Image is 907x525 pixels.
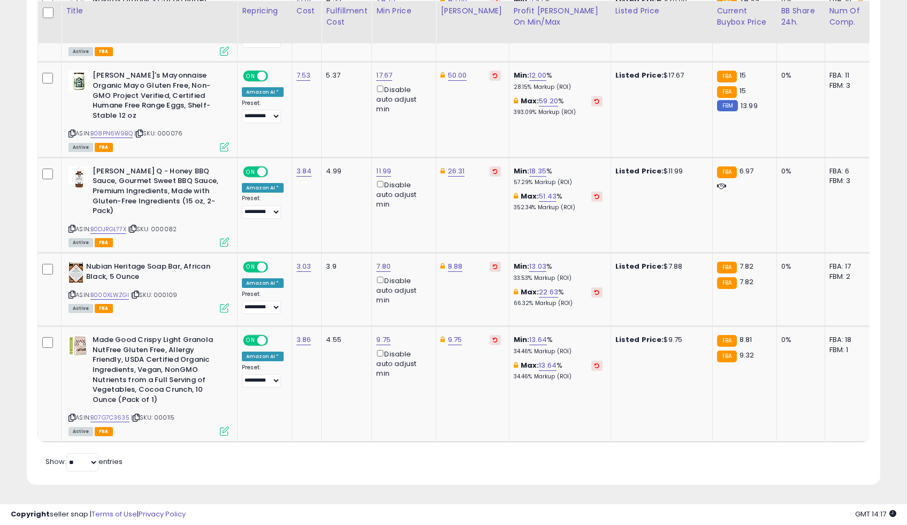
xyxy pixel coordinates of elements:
div: BB Share 24h. [781,5,820,28]
span: OFF [266,336,284,345]
p: 393.09% Markup (ROI) [514,109,603,116]
b: Listed Price: [615,261,664,271]
span: 6.97 [740,166,754,176]
small: FBA [717,277,737,289]
b: Max: [521,360,539,370]
div: 3.9 [326,262,363,271]
p: 352.34% Markup (ROI) [514,204,603,211]
i: This overrides the store level max markup for this listing [514,288,518,295]
div: Num of Comp. [829,5,868,28]
div: Current Buybox Price [717,5,772,28]
div: Amazon AI * [242,278,284,288]
p: 57.29% Markup (ROI) [514,179,603,186]
p: 34.46% Markup (ROI) [514,348,603,355]
span: 13.99 [741,101,758,111]
a: 13.64 [539,360,557,371]
b: Listed Price: [615,334,664,345]
div: % [514,96,603,116]
div: Preset: [242,364,284,388]
div: FBM: 1 [829,345,865,355]
a: B000XLWZGI [90,291,129,300]
span: 15 [740,86,746,96]
div: Disable auto adjust min [376,275,428,306]
a: 3.84 [296,166,312,177]
b: [PERSON_NAME] Q - Honey BBQ Sauce, Gourmet Sweet BBQ Sauce, Premium Ingredients, Made with Gluten... [93,166,223,219]
div: 0% [781,71,817,80]
div: % [514,262,603,281]
span: All listings currently available for purchase on Amazon [68,143,93,152]
span: ON [244,263,257,272]
div: FBM: 3 [829,176,865,186]
div: Fulfillment Cost [326,5,367,28]
div: ASIN: [68,335,229,435]
div: Preset: [242,291,284,315]
div: ASIN: [68,262,229,311]
b: Min: [514,334,530,345]
a: 59.20 [539,96,558,106]
span: 15 [740,70,746,80]
a: 9.75 [448,334,462,345]
span: | SKU: 000109 [131,291,177,299]
a: Terms of Use [92,509,137,519]
div: seller snap | | [11,509,186,520]
div: Disable auto adjust min [376,348,428,379]
div: Amazon AI * [242,183,284,193]
small: FBA [717,351,737,362]
b: Max: [521,96,539,106]
div: % [514,361,603,381]
span: FBA [95,47,113,56]
img: 610tYg7PlTL._SL40_.jpg [68,71,90,92]
span: All listings currently available for purchase on Amazon [68,47,93,56]
div: FBA: 17 [829,262,865,271]
div: Disable auto adjust min [376,179,428,210]
span: FBA [95,427,113,436]
div: FBM: 2 [829,272,865,281]
div: Amazon AI * [242,352,284,361]
a: 18.35 [529,166,546,177]
div: 4.55 [326,335,363,345]
b: Listed Price: [615,70,664,80]
div: Disable auto adjust min [376,83,428,115]
a: 11.99 [376,166,391,177]
a: Privacy Policy [139,509,186,519]
div: 0% [781,335,817,345]
small: FBA [717,166,737,178]
span: | SKU: 000082 [128,225,177,233]
span: 2025-10-8 14:17 GMT [855,509,896,519]
div: Cost [296,5,317,17]
div: % [514,335,603,355]
span: ON [244,72,257,81]
a: 9.75 [376,334,391,345]
a: 3.86 [296,334,311,345]
strong: Copyright [11,509,50,519]
span: OFF [266,168,284,177]
span: FBA [95,238,113,247]
div: 0% [781,166,817,176]
span: All listings currently available for purchase on Amazon [68,427,93,436]
span: | SKU: 000115 [131,413,174,422]
span: Show: entries [45,456,123,467]
div: Preset: [242,100,284,124]
div: Repricing [242,5,287,17]
a: B08PN6W9BQ [90,129,133,138]
div: $17.67 [615,71,704,80]
a: 26.31 [448,166,465,177]
b: [PERSON_NAME]'s Mayonnaise Organic Mayo Gluten Free, Non-GMO Project Verified, Certified Humane F... [93,71,223,123]
span: FBA [95,143,113,152]
div: 4.99 [326,166,363,176]
span: ON [244,168,257,177]
a: 12.00 [529,70,546,81]
span: All listings currently available for purchase on Amazon [68,238,93,247]
div: Min Price [376,5,431,17]
span: OFF [266,263,284,272]
img: 31DzQZ+cQ2L._SL40_.jpg [68,166,90,188]
p: 28.15% Markup (ROI) [514,83,603,91]
b: Min: [514,261,530,271]
span: 7.82 [740,261,754,271]
div: Amazon AI * [242,87,284,97]
small: FBA [717,71,737,82]
b: Listed Price: [615,166,664,176]
img: 51jQrqsGd9L._SL40_.jpg [68,335,90,356]
div: $9.75 [615,335,704,345]
div: [PERSON_NAME] [440,5,504,17]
